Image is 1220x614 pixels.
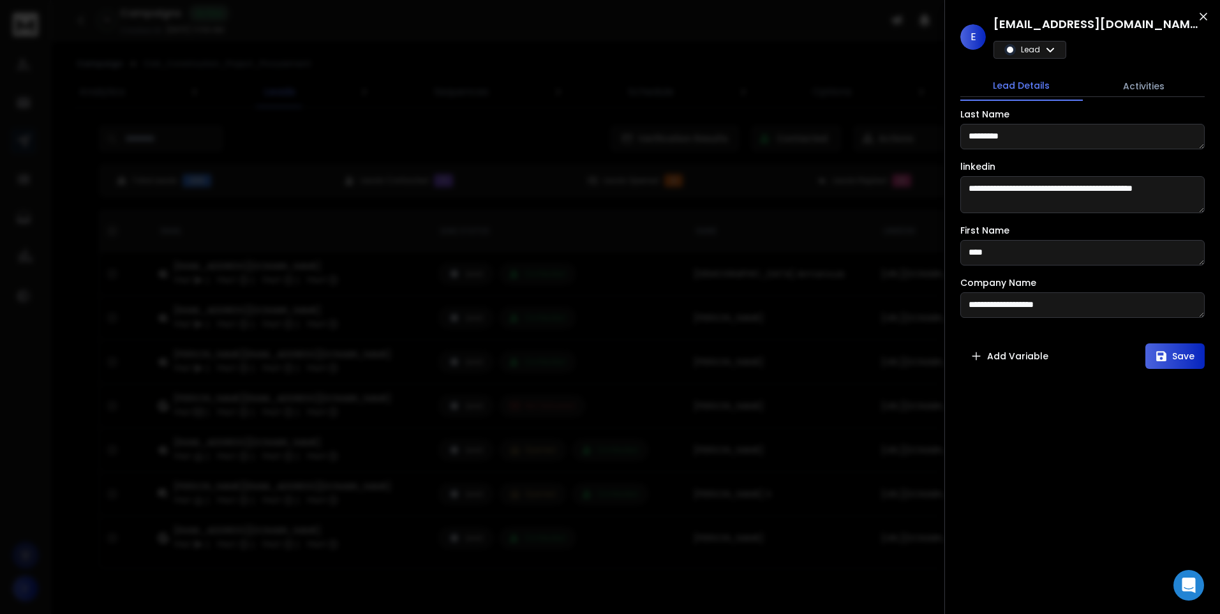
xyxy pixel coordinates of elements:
[960,162,995,171] label: linkedin
[1083,72,1205,100] button: Activities
[960,110,1009,119] label: Last Name
[960,278,1036,287] label: Company Name
[1145,343,1205,369] button: Save
[960,24,986,50] span: E
[960,343,1059,369] button: Add Variable
[993,15,1198,33] h1: [EMAIL_ADDRESS][DOMAIN_NAME]
[960,226,1009,235] label: First Name
[1173,570,1204,601] div: Open Intercom Messenger
[960,71,1083,101] button: Lead Details
[1021,45,1040,55] p: Lead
